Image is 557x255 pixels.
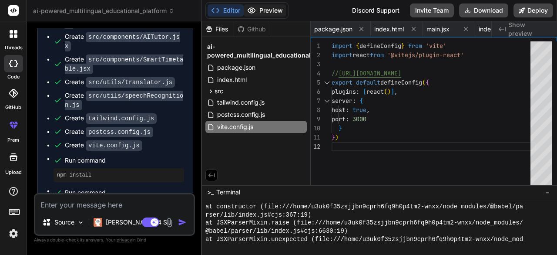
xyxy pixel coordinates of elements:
[311,133,320,142] div: 11
[5,169,22,176] label: Upload
[34,236,195,244] p: Always double-check its answers. Your in Bind
[352,51,370,59] span: react
[332,97,352,105] span: server
[207,188,214,197] span: >_
[5,104,21,111] label: GitHub
[205,211,311,219] span: rser/lib/index.js#cjs:367:19)
[234,25,270,34] div: Github
[65,127,153,136] div: Create
[426,78,429,86] span: {
[65,91,184,109] div: Create
[332,115,346,123] span: port
[356,78,380,86] span: default
[408,42,422,50] span: from
[244,4,286,17] button: Preview
[366,106,370,114] span: ,
[339,124,342,132] span: }
[401,42,405,50] span: }
[332,106,346,114] span: host
[7,136,19,144] label: prem
[545,188,550,197] span: −
[391,88,394,95] span: ]
[311,78,320,87] div: 5
[332,42,352,50] span: import
[346,115,349,123] span: :
[6,226,21,241] img: settings
[86,140,142,151] code: vite.config.js
[117,237,132,242] span: privacy
[54,218,74,227] p: Source
[4,44,23,51] label: threads
[65,114,157,123] div: Create
[205,203,523,211] span: at constructor (file:///home/u3uk0f35zsjjbn9cprh6fq9h0p4tm2-wnxx/node_modules/@babel/pa
[359,42,401,50] span: defineConfig
[359,97,363,105] span: {
[422,78,426,86] span: (
[332,51,352,59] span: import
[311,124,320,133] div: 10
[311,69,320,78] div: 4
[205,227,348,235] span: @babel/parser/lib/index.js#cjs:6630:19)
[508,20,550,38] span: Show preview
[352,115,366,123] span: 3000
[311,87,320,96] div: 6
[216,62,256,73] span: package.json
[208,4,244,17] button: Editor
[544,185,552,199] button: −
[86,127,153,137] code: postcss.config.js
[207,42,339,60] span: ai-powered_multilingual_educational_platform
[387,88,391,95] span: )
[332,88,356,95] span: plugins
[311,142,320,151] div: 12
[216,188,240,197] span: Terminal
[380,78,422,86] span: defineConfig
[65,78,175,87] div: Create
[57,172,181,179] pre: npm install
[164,218,174,228] img: attachment
[106,218,171,227] p: [PERSON_NAME] 4 S..
[370,51,384,59] span: from
[205,235,523,244] span: at JSXParserMixin.unexpected (file:///home/u3uk0f35zsjjbn9cprh6fq9h0p4tm2-wnxx/node_mod
[332,133,335,141] span: }
[374,25,404,34] span: index.html
[65,91,183,110] code: src/utils/speechRecognition.js
[335,133,339,141] span: )
[352,106,366,114] span: true
[94,218,102,227] img: Claude 4 Sonnet
[332,78,352,86] span: export
[321,96,332,105] div: Click to collapse the range.
[65,54,183,74] code: src/components/SmartTimetable.jsx
[65,156,184,165] span: Run command
[311,51,320,60] div: 2
[513,3,553,17] button: Deploy
[346,106,349,114] span: :
[178,218,187,227] img: icon
[86,77,175,88] code: src/utils/translator.js
[65,141,142,150] div: Create
[332,69,339,77] span: //
[363,88,366,95] span: [
[352,97,356,105] span: :
[65,32,180,51] code: src/components/AITutor.jsx
[479,25,506,34] span: index.css
[384,88,387,95] span: (
[7,73,20,81] label: code
[216,122,254,132] span: vite.config.js
[387,51,464,59] span: '@vitejs/plugin-react'
[202,25,234,34] div: Files
[216,109,266,120] span: postcss.config.js
[311,105,320,115] div: 8
[311,41,320,51] div: 1
[426,42,446,50] span: 'vite'
[394,88,398,95] span: ,
[65,55,184,73] div: Create
[321,78,332,87] div: Click to collapse the range.
[86,113,157,124] code: tailwind.config.js
[426,25,450,34] span: main.jsx
[311,60,320,69] div: 3
[65,32,184,51] div: Create
[205,219,523,227] span: at JSXParserMixin.raise (file:///home/u3uk0f35zsjjbn9cprh6fq9h0p4tm2-wnxx/node_modules/
[65,188,184,197] span: Run command
[314,25,352,34] span: package.json
[410,3,454,17] button: Invite Team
